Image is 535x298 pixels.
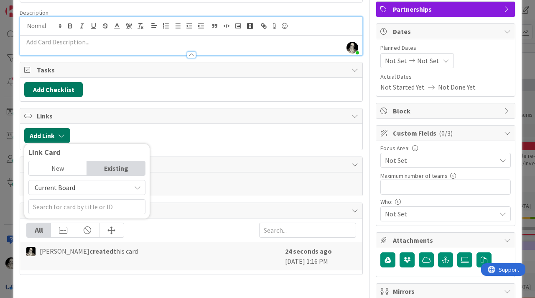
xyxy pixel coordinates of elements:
div: Existing [87,161,145,175]
span: Partnerships [393,4,500,14]
b: created [89,247,113,255]
span: Description [20,9,48,16]
span: Mirrors [393,286,500,296]
span: Tasks [37,65,347,75]
input: Search for card by title or ID [28,199,145,214]
b: 24 seconds ago [285,247,332,255]
div: Who: [380,199,511,205]
button: Add Link [24,128,70,143]
span: Custom Fields [393,128,500,138]
div: Link Card [28,148,145,157]
span: Not Set [385,56,407,66]
span: Links [37,111,347,121]
div: New [29,161,87,175]
span: Support [18,1,38,11]
span: Not Done Yet [438,82,476,92]
span: Not Set [385,209,496,219]
input: Search... [259,223,356,238]
span: Not Set [417,56,439,66]
span: History [37,206,347,216]
span: Current Board [35,183,75,192]
img: 5slRnFBaanOLW26e9PW3UnY7xOjyexml.jpeg [346,42,358,54]
label: Maximum number of teams [380,172,448,180]
span: Block [393,106,500,116]
span: Attachments [393,235,500,245]
span: Not Started Yet [380,82,425,92]
span: ( 0/3 ) [439,129,453,137]
div: Focus Area: [380,145,511,151]
span: Actual Dates [380,72,511,81]
button: Add Checklist [24,82,83,97]
span: Planned Dates [380,44,511,52]
div: [DATE] 1:16 PM [285,246,356,266]
div: All [27,223,51,237]
span: [PERSON_NAME] this card [40,246,138,256]
img: WS [26,247,36,256]
span: Dates [393,26,500,36]
span: Comments [37,159,347,170]
span: Not Set [385,155,496,165]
